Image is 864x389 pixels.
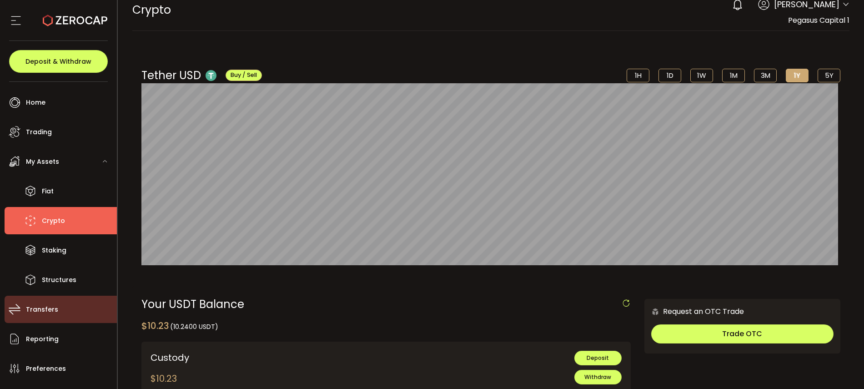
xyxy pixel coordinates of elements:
[754,69,777,82] li: 3M
[819,345,864,389] iframe: Chat Widget
[132,2,171,18] span: Crypto
[9,50,108,73] button: Deposit & Withdraw
[818,69,840,82] li: 5Y
[651,308,659,316] img: 6nGpN7MZ9FLuBP83NiajKbTRY4UzlzQtBKtCrLLspmCkSvCZHBKvY3NxgQaT5JnOQREvtQ257bXeeSTueZfAPizblJ+Fe8JwA...
[574,351,622,365] button: Deposit
[26,333,59,346] span: Reporting
[658,69,681,82] li: 1D
[587,354,609,362] span: Deposit
[170,322,218,331] span: (10.2400 USDT)
[644,306,744,317] div: Request an OTC Trade
[42,214,65,227] span: Crypto
[26,96,45,109] span: Home
[786,69,809,82] li: 1Y
[25,58,91,65] span: Deposit & Withdraw
[722,69,745,82] li: 1M
[690,69,713,82] li: 1W
[42,244,66,257] span: Staking
[26,126,52,139] span: Trading
[722,328,762,339] span: Trade OTC
[141,319,218,333] div: $10.23
[26,362,66,375] span: Preferences
[226,70,262,81] button: Buy / Sell
[141,67,262,83] div: Tether USD
[26,303,58,316] span: Transfers
[651,324,834,344] button: Trade OTC
[788,15,849,25] span: Pegasus Capital 1
[42,273,76,287] span: Structures
[26,155,59,168] span: My Assets
[231,71,257,79] span: Buy / Sell
[627,69,649,82] li: 1H
[574,370,622,384] button: Withdraw
[141,299,631,310] div: Your USDT Balance
[584,373,611,381] span: Withdraw
[151,351,339,364] div: Custody
[42,185,54,198] span: Fiat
